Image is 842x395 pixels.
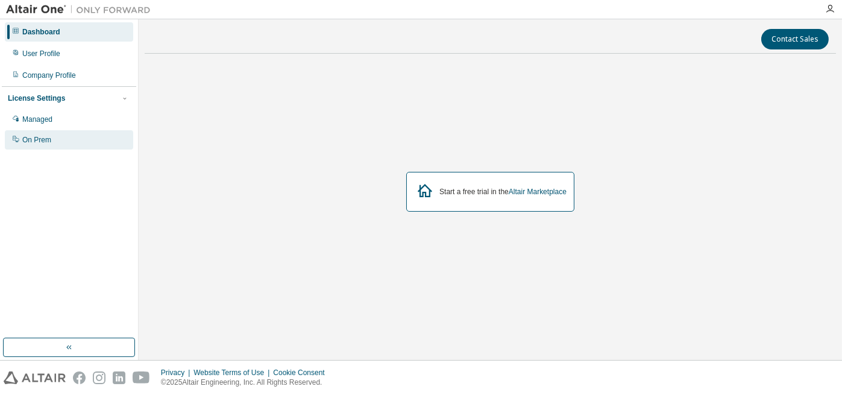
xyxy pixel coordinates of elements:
div: Website Terms of Use [193,368,273,378]
div: Start a free trial in the [439,187,567,197]
img: instagram.svg [93,371,105,384]
img: linkedin.svg [113,371,125,384]
div: Managed [22,115,52,124]
div: License Settings [8,93,65,103]
button: Contact Sales [761,29,829,49]
div: Company Profile [22,71,76,80]
p: © 2025 Altair Engineering, Inc. All Rights Reserved. [161,378,332,388]
div: Cookie Consent [273,368,331,378]
div: On Prem [22,135,51,145]
img: facebook.svg [73,371,86,384]
div: User Profile [22,49,60,58]
a: Altair Marketplace [509,188,567,196]
img: youtube.svg [133,371,150,384]
img: Altair One [6,4,157,16]
div: Privacy [161,368,193,378]
img: altair_logo.svg [4,371,66,384]
div: Dashboard [22,27,60,37]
